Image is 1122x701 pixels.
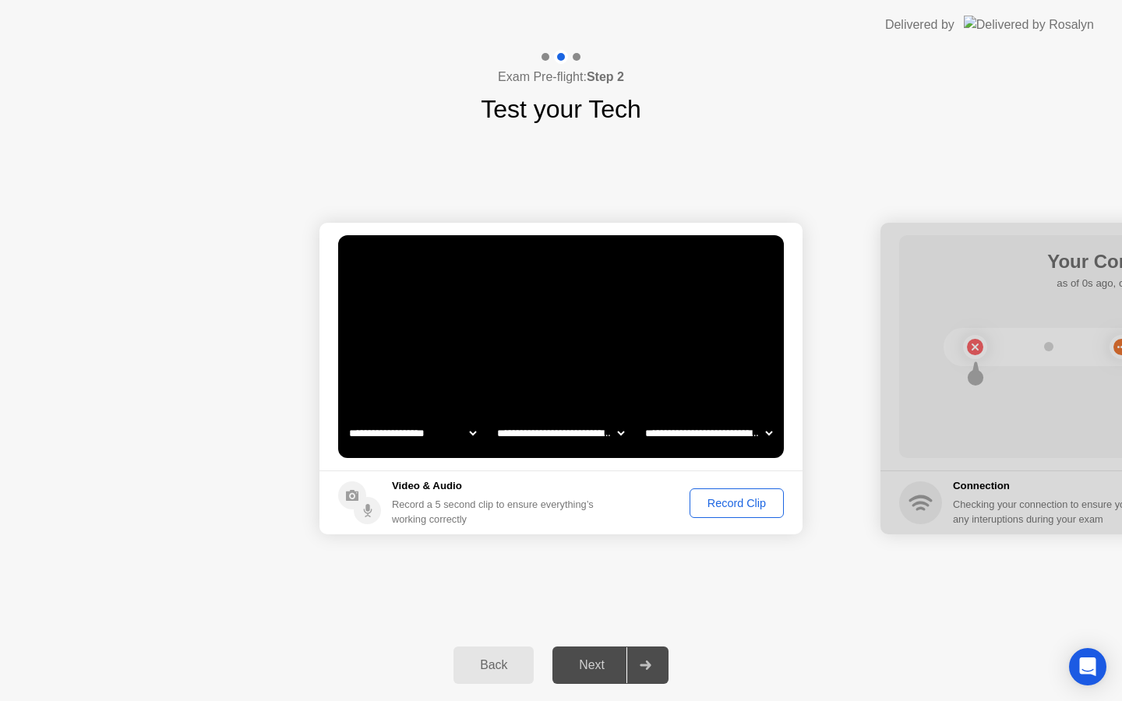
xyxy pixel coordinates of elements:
[392,478,600,494] h5: Video & Audio
[690,488,784,518] button: Record Clip
[557,658,626,672] div: Next
[453,646,534,684] button: Back
[498,68,624,86] h4: Exam Pre-flight:
[392,497,600,527] div: Record a 5 second clip to ensure everything’s working correctly
[695,497,778,509] div: Record Clip
[346,417,479,449] select: Available cameras
[1069,648,1106,685] div: Open Intercom Messenger
[885,16,954,34] div: Delivered by
[552,646,669,684] button: Next
[494,417,627,449] select: Available speakers
[642,417,775,449] select: Available microphones
[481,90,641,128] h1: Test your Tech
[964,16,1094,33] img: Delivered by Rosalyn
[587,70,624,83] b: Step 2
[458,658,529,672] div: Back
